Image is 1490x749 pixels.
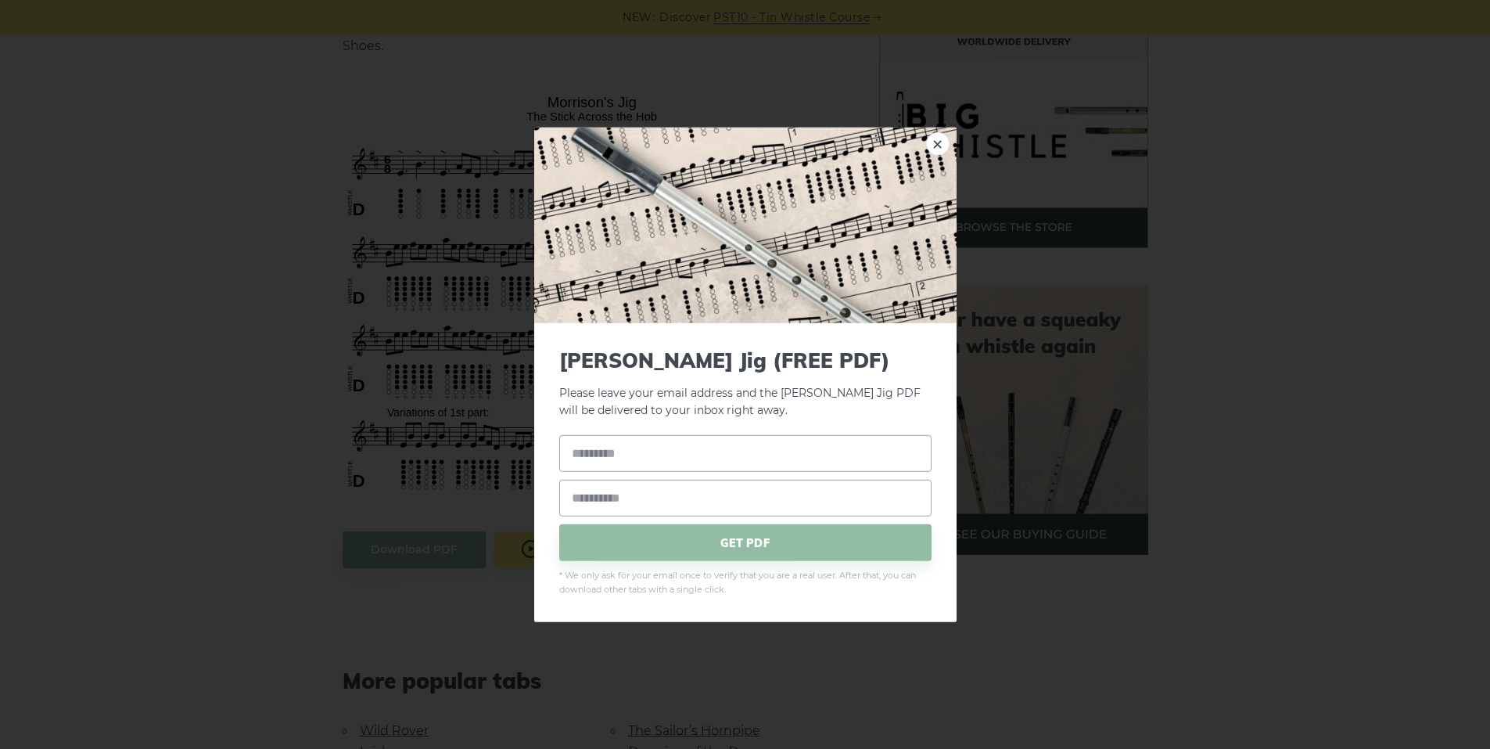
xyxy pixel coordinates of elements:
p: Please leave your email address and the [PERSON_NAME] Jig PDF will be delivered to your inbox rig... [559,347,932,420]
span: * We only ask for your email once to verify that you are a real user. After that, you can downloa... [559,569,932,597]
a: × [926,131,950,155]
span: GET PDF [559,524,932,561]
img: Tin Whistle Tab Preview [534,127,957,322]
span: [PERSON_NAME] Jig (FREE PDF) [559,347,932,372]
